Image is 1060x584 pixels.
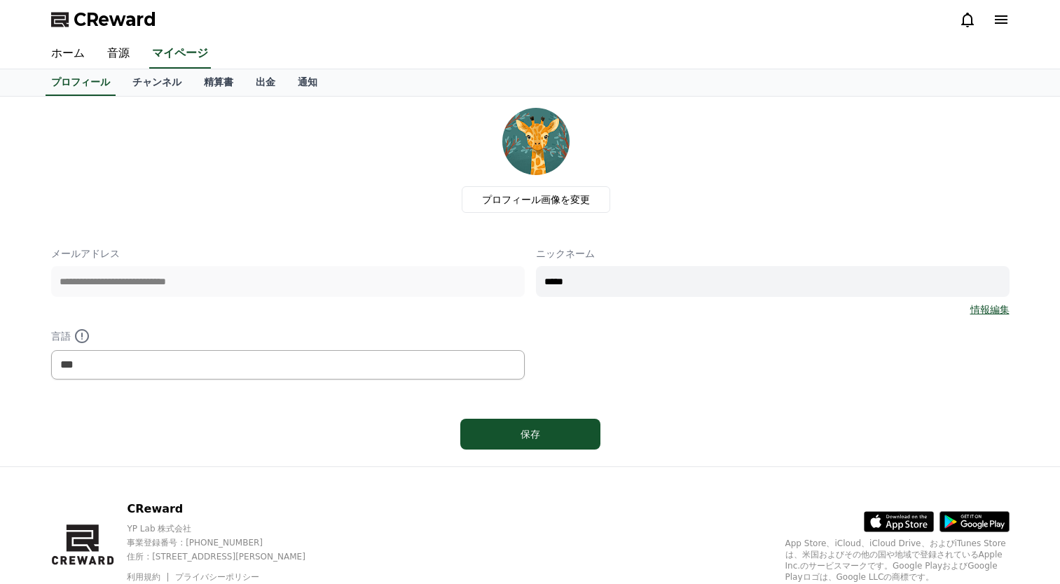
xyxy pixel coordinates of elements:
[96,39,141,69] a: 音源
[127,523,329,534] p: YP Lab 株式会社
[46,69,116,96] a: プロフィール
[970,303,1010,317] a: 情報編集
[51,8,156,31] a: CReward
[193,69,245,96] a: 精算書
[536,246,1010,260] p: ニックネーム
[121,69,193,96] a: チャンネル
[175,572,259,582] a: プライバシーポリシー
[51,246,525,260] p: メールアドレス
[127,537,329,548] p: 事業登録番号 : [PHONE_NUMBER]
[245,69,287,96] a: 出金
[149,39,211,69] a: マイページ
[127,572,171,582] a: 利用規約
[74,8,156,31] span: CReward
[488,427,572,441] div: 保存
[127,551,329,562] p: 住所 : [STREET_ADDRESS][PERSON_NAME]
[462,186,610,213] label: プロフィール画像を変更
[287,69,329,96] a: 通知
[502,108,570,175] img: profile_image
[127,501,329,517] p: CReward
[40,39,96,69] a: ホーム
[51,328,525,345] p: 言語
[785,538,1010,583] p: App Store、iCloud、iCloud Drive、およびiTunes Storeは、米国およびその他の国や地域で登録されているApple Inc.のサービスマークです。Google P...
[460,419,600,450] button: 保存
